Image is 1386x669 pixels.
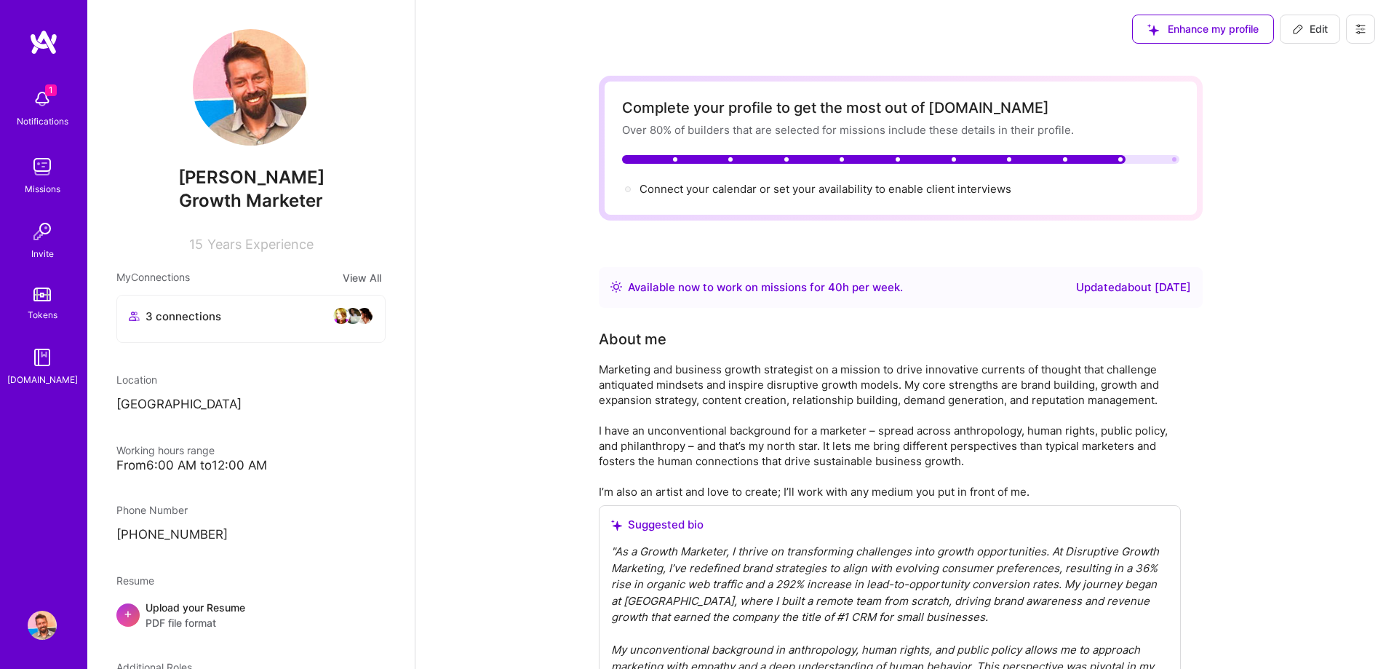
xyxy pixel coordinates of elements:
[610,281,622,293] img: Availability
[828,280,843,294] span: 40
[124,606,132,621] span: +
[640,182,1011,196] span: Connect your calendar or set your availability to enable client interviews
[28,307,57,322] div: Tokens
[599,362,1181,499] div: Marketing and business growth strategist on a mission to drive innovative currents of thought tha...
[628,279,903,296] div: Available now to work on missions for h per week .
[33,288,51,301] img: tokens
[338,269,386,286] button: View All
[129,311,140,322] i: icon Collaborator
[611,518,1168,532] div: Suggested bio
[356,307,373,325] img: avatar
[179,190,323,211] span: Growth Marketer
[116,526,386,544] p: [PHONE_NUMBER]
[146,615,245,630] span: PDF file format
[116,396,386,413] p: [GEOGRAPHIC_DATA]
[344,307,362,325] img: avatar
[1147,22,1259,36] span: Enhance my profile
[622,122,1179,138] div: Over 80% of builders that are selected for missions include these details in their profile.
[116,504,188,516] span: Phone Number
[611,520,622,531] i: icon SuggestedTeams
[28,611,57,640] img: User Avatar
[116,458,386,473] div: From 6:00 AM to 12:00 AM
[1076,279,1191,296] div: Updated about [DATE]
[622,99,1179,116] div: Complete your profile to get the most out of [DOMAIN_NAME]
[332,307,350,325] img: avatar
[116,372,386,387] div: Location
[25,181,60,197] div: Missions
[31,246,54,261] div: Invite
[29,29,58,55] img: logo
[28,84,57,114] img: bell
[17,114,68,129] div: Notifications
[599,328,666,350] div: About me
[116,444,215,456] span: Working hours range
[116,574,154,587] span: Resume
[1147,24,1159,36] i: icon SuggestedTeams
[28,217,57,246] img: Invite
[207,237,314,252] span: Years Experience
[193,29,309,146] img: User Avatar
[28,343,57,372] img: guide book
[146,309,221,324] span: 3 connections
[146,600,245,630] div: Upload your Resume
[28,152,57,181] img: teamwork
[116,269,190,286] span: My Connections
[45,84,57,96] span: 1
[1292,22,1328,36] span: Edit
[189,237,203,252] span: 15
[116,167,386,189] span: [PERSON_NAME]
[7,372,78,387] div: [DOMAIN_NAME]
